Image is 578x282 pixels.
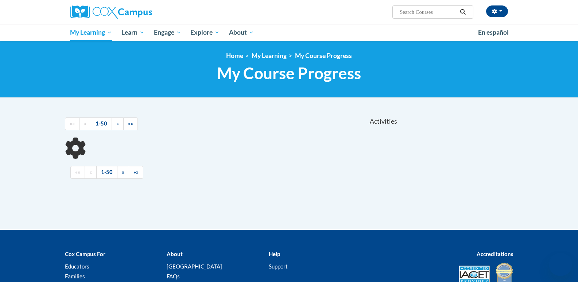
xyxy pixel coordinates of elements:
span: «« [70,120,75,127]
span: » [122,169,124,175]
button: Search [457,8,468,16]
button: Account Settings [486,5,508,17]
b: Cox Campus For [65,251,105,257]
a: Previous [79,117,91,130]
span: »» [133,169,139,175]
a: Families [65,273,85,279]
b: Help [269,251,280,257]
span: « [89,169,92,175]
a: 1-50 [91,117,112,130]
a: My Learning [252,52,287,59]
a: Educators [65,263,89,270]
a: Home [226,52,243,59]
b: Accreditations [477,251,513,257]
a: Support [269,263,288,270]
a: Begining [65,117,79,130]
a: Engage [149,24,186,41]
span: «« [75,169,80,175]
span: Explore [190,28,220,37]
a: Next [112,117,124,130]
span: Engage [154,28,181,37]
a: [GEOGRAPHIC_DATA] [167,263,222,270]
a: Cox Campus [70,5,209,19]
a: My Learning [66,24,117,41]
span: My Course Progress [217,63,361,83]
a: My Course Progress [295,52,352,59]
a: Begining [70,166,85,179]
a: FAQs [167,273,180,279]
span: » [116,120,119,127]
a: End [129,166,143,179]
a: Previous [85,166,97,179]
span: Activities [370,117,397,125]
a: Explore [186,24,224,41]
span: My Learning [70,28,112,37]
span: Learn [121,28,144,37]
span: « [84,120,86,127]
a: End [123,117,138,130]
div: Main menu [59,24,519,41]
span: About [229,28,254,37]
iframe: Button to launch messaging window [549,253,572,276]
a: 1-50 [96,166,117,179]
b: About [167,251,183,257]
a: Learn [117,24,149,41]
span: »» [128,120,133,127]
span: En español [478,28,509,36]
a: En español [473,25,513,40]
img: Cox Campus [70,5,152,19]
a: About [224,24,259,41]
a: Next [117,166,129,179]
input: Search Courses [399,8,457,16]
